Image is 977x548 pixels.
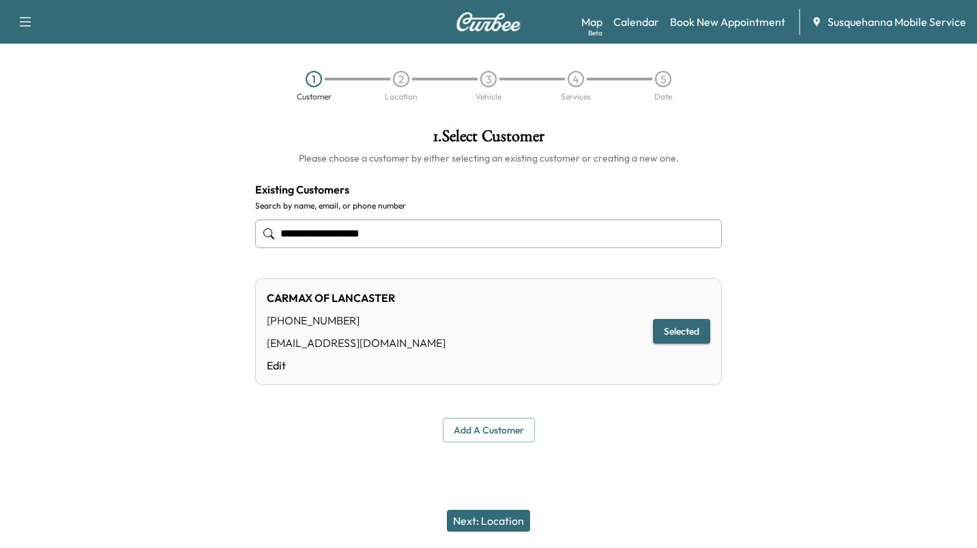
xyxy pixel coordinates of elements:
[476,93,501,101] div: Vehicle
[255,200,722,211] label: Search by name, email, or phone number
[655,71,671,87] div: 5
[480,71,497,87] div: 3
[393,71,409,87] div: 2
[267,357,446,374] a: Edit
[306,71,322,87] div: 1
[613,14,659,30] a: Calendar
[588,28,602,38] div: Beta
[568,71,584,87] div: 4
[267,312,446,329] div: [PHONE_NUMBER]
[267,290,446,306] div: CARMAX OF LANCASTER
[561,93,591,101] div: Services
[653,319,710,344] button: Selected
[670,14,785,30] a: Book New Appointment
[443,418,535,443] button: Add a customer
[267,335,446,351] div: [EMAIL_ADDRESS][DOMAIN_NAME]
[581,14,602,30] a: MapBeta
[385,93,418,101] div: Location
[255,128,722,151] h1: 1 . Select Customer
[654,93,672,101] div: Date
[297,93,332,101] div: Customer
[255,151,722,165] h6: Please choose a customer by either selecting an existing customer or creating a new one.
[447,510,530,532] button: Next: Location
[456,12,521,31] img: Curbee Logo
[828,14,966,30] span: Susquehanna Mobile Service
[255,181,722,198] h4: Existing Customers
